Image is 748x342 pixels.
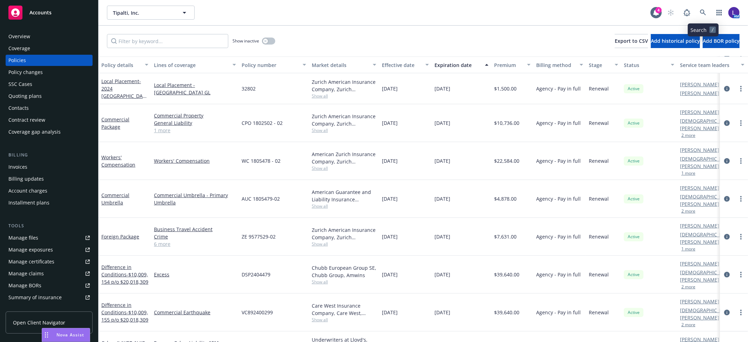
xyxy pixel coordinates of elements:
a: General Liability [154,119,236,127]
span: Active [627,86,641,92]
span: Renewal [589,157,609,165]
a: SSC Cases [6,79,93,90]
button: Status [621,56,677,73]
div: Care West Insurance Company, Care West, [GEOGRAPHIC_DATA] [312,302,376,317]
span: Nova Assist [56,332,84,338]
a: Commercial Earthquake [154,309,236,316]
div: Coverage [8,43,30,54]
a: Commercial Umbrella [101,192,129,206]
div: Drag to move [42,328,51,342]
a: Manage files [6,232,93,243]
span: ZE 9577529-02 [242,233,276,240]
a: circleInformation [723,119,731,127]
span: Add BOR policy [703,38,740,44]
button: 2 more [681,323,695,327]
a: circleInformation [723,157,731,165]
a: [PERSON_NAME] [680,184,719,192]
span: $1,500.00 [494,85,517,92]
a: Billing updates [6,173,93,185]
div: Summary of insurance [8,292,62,303]
a: 1 more [154,127,236,134]
a: Foreign Package [101,233,139,240]
span: $39,640.00 [494,271,519,278]
div: Manage claims [8,268,44,279]
span: [DATE] [382,195,398,202]
span: DSP2404479 [242,271,270,278]
div: Tools [6,222,93,229]
span: Show all [312,165,376,171]
span: [DATE] [382,157,398,165]
span: Add historical policy [651,38,700,44]
button: Policy details [99,56,151,73]
div: Coverage gap analysis [8,126,61,138]
button: Billing method [533,56,586,73]
div: Billing method [536,61,575,69]
span: [DATE] [434,119,450,127]
div: Expiration date [434,61,481,69]
button: Tipalti, Inc. [107,6,195,20]
a: Start snowing [664,6,678,20]
span: Show all [312,317,376,323]
button: Add historical policy [651,34,700,48]
a: [PERSON_NAME] [680,298,719,305]
span: [DATE] [434,271,450,278]
a: Coverage [6,43,93,54]
span: $4,878.00 [494,195,517,202]
span: [DATE] [382,119,398,127]
div: Policy details [101,61,141,69]
span: Show all [312,127,376,133]
div: Overview [8,31,30,42]
a: Quoting plans [6,90,93,102]
span: [DATE] [382,271,398,278]
button: Add BOR policy [703,34,740,48]
button: Service team leaders [677,56,747,73]
a: Difference in Conditions [101,302,148,323]
a: [PERSON_NAME] [680,89,719,97]
div: Policies [8,55,26,66]
span: [DATE] [382,309,398,316]
div: Premium [494,61,523,69]
span: $10,736.00 [494,119,519,127]
span: Renewal [589,85,609,92]
span: Show all [312,241,376,247]
span: Active [627,120,641,126]
a: Local Placement [101,78,146,107]
div: Contacts [8,102,29,114]
span: Tipalti, Inc. [113,9,174,16]
a: [DEMOGRAPHIC_DATA][PERSON_NAME] [680,193,735,208]
span: Active [627,271,641,278]
a: Contract review [6,114,93,126]
a: more [737,270,745,279]
a: Search [696,6,710,20]
span: [DATE] [434,85,450,92]
a: [PERSON_NAME] [680,146,719,154]
div: American Guarantee and Liability Insurance Company, Zurich Insurance Group [312,188,376,203]
span: Agency - Pay in full [536,157,581,165]
button: Export to CSV [615,34,648,48]
a: Account charges [6,185,93,196]
a: more [737,195,745,203]
span: [DATE] [434,157,450,165]
div: Billing [6,152,93,159]
div: SSC Cases [8,79,32,90]
div: Policy changes [8,67,43,78]
span: Renewal [589,195,609,202]
span: CPO 1802502 - 02 [242,119,283,127]
a: Workers' Compensation [154,157,236,165]
span: Agency - Pay in full [536,195,581,202]
span: [DATE] [434,195,450,202]
a: [DEMOGRAPHIC_DATA][PERSON_NAME] [680,307,735,321]
div: Lines of coverage [154,61,228,69]
div: Zurich American Insurance Company, Zurich Insurance Group, Zurich Insurance Group (International)... [312,78,376,93]
a: Commercial Property [154,112,236,119]
div: Zurich American Insurance Company, Zurich Insurance Group [312,226,376,241]
div: Zurich American Insurance Company, Zurich Insurance Group [312,113,376,127]
span: Export to CSV [615,38,648,44]
a: [DEMOGRAPHIC_DATA][PERSON_NAME] [680,117,735,132]
div: Contract review [8,114,45,126]
span: WC 1805478 - 02 [242,157,281,165]
button: Premium [491,56,533,73]
a: circleInformation [723,270,731,279]
button: Market details [309,56,379,73]
span: Active [627,309,641,316]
